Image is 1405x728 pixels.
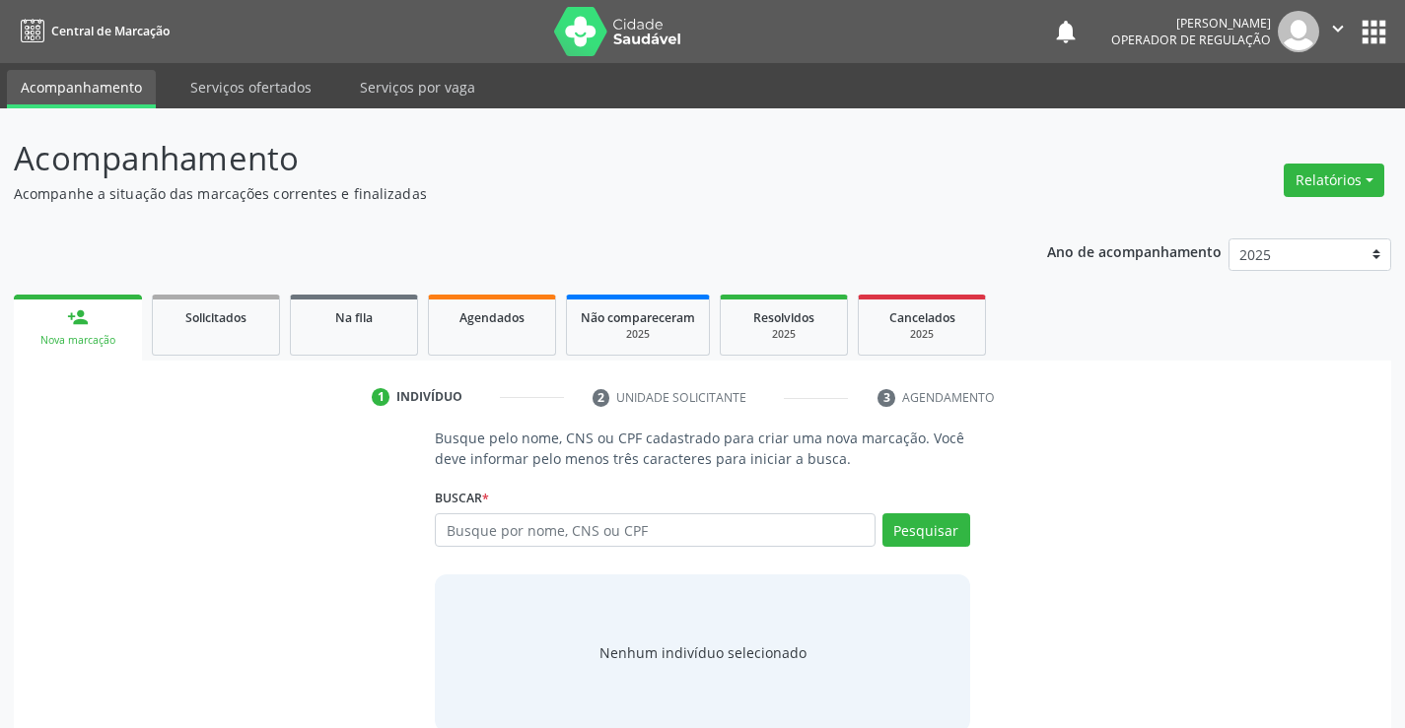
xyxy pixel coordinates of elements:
[372,388,389,406] div: 1
[1052,18,1080,45] button: notifications
[67,306,89,328] div: person_add
[1047,238,1222,263] p: Ano de acompanhamento
[7,70,156,108] a: Acompanhamento
[14,15,170,47] a: Central de Marcação
[581,309,695,326] span: Não compareceram
[882,513,970,547] button: Pesquisar
[396,388,462,406] div: Indivíduo
[14,134,978,183] p: Acompanhamento
[1357,15,1391,49] button: apps
[873,327,971,342] div: 2025
[435,428,969,469] p: Busque pelo nome, CNS ou CPF cadastrado para criar uma nova marcação. Você deve informar pelo men...
[1319,11,1357,52] button: 
[435,513,875,547] input: Busque por nome, CNS ou CPF
[185,309,246,326] span: Solicitados
[889,309,955,326] span: Cancelados
[1111,32,1271,48] span: Operador de regulação
[581,327,695,342] div: 2025
[599,642,807,663] div: Nenhum indivíduo selecionado
[435,483,489,513] label: Buscar
[735,327,833,342] div: 2025
[459,309,525,326] span: Agendados
[753,309,814,326] span: Resolvidos
[176,70,325,104] a: Serviços ofertados
[14,183,978,204] p: Acompanhe a situação das marcações correntes e finalizadas
[335,309,373,326] span: Na fila
[1284,164,1384,197] button: Relatórios
[1327,18,1349,39] i: 
[1278,11,1319,52] img: img
[28,333,128,348] div: Nova marcação
[346,70,489,104] a: Serviços por vaga
[1111,15,1271,32] div: [PERSON_NAME]
[51,23,170,39] span: Central de Marcação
